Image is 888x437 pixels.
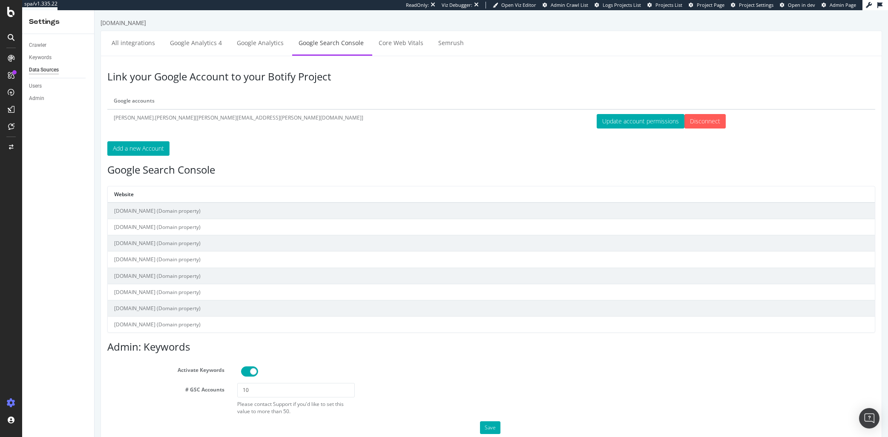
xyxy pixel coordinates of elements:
[830,2,856,8] span: Admin Page
[29,41,88,50] a: Crawler
[29,82,88,91] a: Users
[6,373,136,383] label: # GSC Accounts
[198,21,276,44] a: Google Search Console
[13,131,75,146] button: Add a new Account
[29,66,59,74] div: Data Sources
[13,176,780,192] th: Website
[13,331,781,342] h3: Admin: Keywords
[29,94,44,103] div: Admin
[143,390,260,405] div: Please contact Support if you'd like to set this value to more than 50.
[29,41,46,50] div: Crawler
[13,99,496,123] td: [PERSON_NAME].[PERSON_NAME][[PERSON_NAME][EMAIL_ADDRESS][PERSON_NAME][DOMAIN_NAME]]
[6,9,52,17] div: [DOMAIN_NAME]
[590,104,631,118] input: Disconnect
[689,2,724,9] a: Project Page
[788,2,815,8] span: Open in dev
[13,61,781,72] h3: Link your Google Account to your Botify Project
[278,21,335,44] a: Core Web Vitals
[543,2,588,9] a: Admin Crawl List
[29,17,87,27] div: Settings
[13,290,780,306] td: [DOMAIN_NAME] (Domain property)
[655,2,682,8] span: Projects List
[136,21,195,44] a: Google Analytics
[493,2,536,9] a: Open Viz Editor
[29,66,88,74] a: Data Sources
[13,192,780,209] td: [DOMAIN_NAME] (Domain property)
[859,408,879,428] div: Open Intercom Messenger
[647,2,682,9] a: Projects List
[442,2,472,9] div: Viz Debugger:
[739,2,773,8] span: Project Settings
[11,21,67,44] a: All integrations
[13,225,780,241] td: [DOMAIN_NAME] (Domain property)
[385,411,406,424] button: Save
[551,2,588,8] span: Admin Crawl List
[69,21,134,44] a: Google Analytics 4
[406,2,429,9] div: ReadOnly:
[822,2,856,9] a: Admin Page
[13,209,780,225] td: [DOMAIN_NAME] (Domain property)
[29,94,88,103] a: Admin
[502,104,590,118] button: Update account permissions
[501,2,536,8] span: Open Viz Editor
[595,2,641,9] a: Logs Projects List
[6,353,136,363] label: Activate Keywords
[13,306,780,323] td: [DOMAIN_NAME] (Domain property)
[731,2,773,9] a: Project Settings
[13,274,780,290] td: [DOMAIN_NAME] (Domain property)
[780,2,815,9] a: Open in dev
[603,2,641,8] span: Logs Projects List
[697,2,724,8] span: Project Page
[13,257,780,274] td: [DOMAIN_NAME] (Domain property)
[337,21,376,44] a: Semrush
[13,83,496,99] th: Google accounts
[29,82,42,91] div: Users
[13,154,781,165] h3: Google Search Console
[13,241,780,257] td: [DOMAIN_NAME] (Domain property)
[29,53,52,62] div: Keywords
[29,53,88,62] a: Keywords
